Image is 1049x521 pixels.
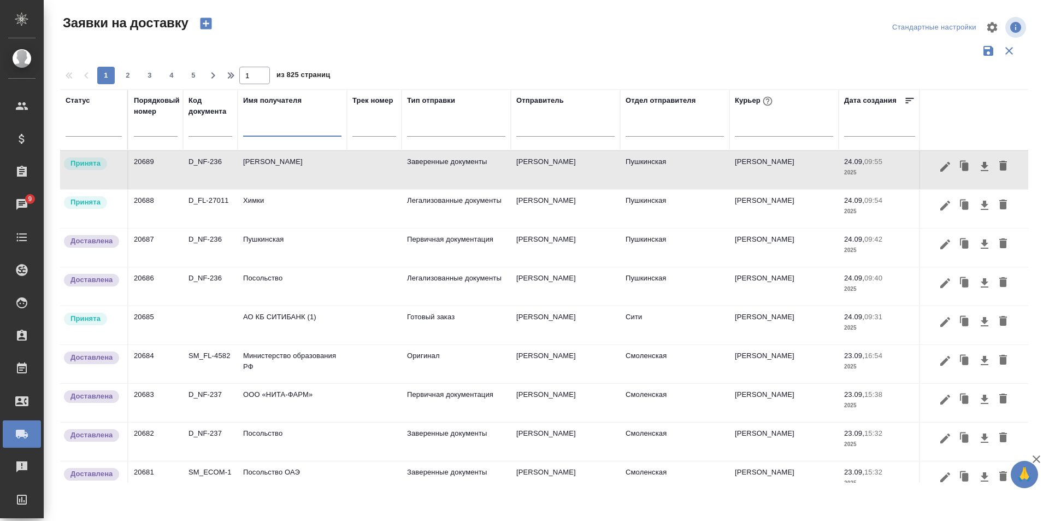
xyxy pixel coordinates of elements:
button: Скачать [975,389,994,410]
div: Статус [66,95,90,106]
button: Клонировать [954,389,975,410]
td: D_FL-27011 [183,190,238,228]
a: 9 [3,191,41,218]
button: Скачать [975,350,994,371]
td: 20683 [128,384,183,422]
p: 2025 [844,245,915,256]
td: Заверенные документы [402,423,511,461]
td: [PERSON_NAME] [729,461,839,500]
button: Удалить [994,234,1012,255]
td: Смоленская [620,423,729,461]
button: Скачать [975,234,994,255]
td: Пушкинская [238,229,347,267]
p: 2025 [844,323,915,333]
td: [PERSON_NAME] [729,151,839,189]
span: 4 [163,70,180,81]
button: Клонировать [954,195,975,216]
button: Удалить [994,350,1012,371]
td: 20685 [128,306,183,344]
td: 20688 [128,190,183,228]
td: 20687 [128,229,183,267]
td: Посольство [238,267,347,306]
td: [PERSON_NAME] [511,229,620,267]
td: [PERSON_NAME] [729,229,839,267]
td: [PERSON_NAME] [511,267,620,306]
td: [PERSON_NAME] [729,345,839,383]
p: 24.09, [844,157,864,166]
button: При выборе курьера статус заявки автоматически поменяется на «Принята» [761,94,775,108]
button: Удалить [994,467,1012,488]
p: 09:55 [864,157,882,166]
td: Посольство [238,423,347,461]
td: 20684 [128,345,183,383]
button: Скачать [975,312,994,332]
button: Клонировать [954,273,975,294]
span: Заявки на доставку [60,14,188,32]
div: Курьер назначен [63,156,122,171]
td: [PERSON_NAME] [729,384,839,422]
p: Доставлена [70,236,113,247]
button: Сбросить фильтры [999,40,1019,61]
td: 20682 [128,423,183,461]
button: Удалить [994,156,1012,177]
button: Создать [193,14,219,33]
p: 09:42 [864,235,882,243]
td: Готовый заказ [402,306,511,344]
td: D_NF-237 [183,423,238,461]
td: Сити [620,306,729,344]
div: Трек номер [352,95,393,106]
button: Клонировать [954,156,975,177]
button: Редактировать [936,389,954,410]
button: Удалить [994,273,1012,294]
td: Легализованные документы [402,190,511,228]
td: D_NF-236 [183,151,238,189]
td: D_NF-236 [183,267,238,306]
button: Клонировать [954,312,975,332]
td: D_NF-236 [183,229,238,267]
td: Первичная документация [402,229,511,267]
div: Код документа [188,95,232,117]
div: Документы доставлены, фактическая дата доставки проставиться автоматически [63,389,122,404]
td: [PERSON_NAME] [511,423,620,461]
td: Пушкинская [620,190,729,228]
span: 2 [119,70,137,81]
button: Редактировать [936,350,954,371]
span: Посмотреть информацию [1005,17,1028,38]
p: Принята [70,158,101,169]
td: [PERSON_NAME] [511,461,620,500]
button: Клонировать [954,350,975,371]
p: 24.09, [844,235,864,243]
td: Заверенные документы [402,461,511,500]
td: 20689 [128,151,183,189]
td: Химки [238,190,347,228]
p: 2025 [844,439,915,450]
button: Скачать [975,273,994,294]
button: Клонировать [954,234,975,255]
p: 24.09, [844,313,864,321]
span: из 825 страниц [276,68,330,84]
span: 🙏 [1015,463,1034,486]
div: Имя получателя [243,95,302,106]
p: 23.09, [844,429,864,437]
div: Курьер [735,94,775,108]
div: Документы доставлены, фактическая дата доставки проставиться автоматически [63,467,122,482]
span: 3 [141,70,158,81]
p: 24.09, [844,196,864,204]
button: Клонировать [954,428,975,449]
td: [PERSON_NAME] [511,306,620,344]
td: [PERSON_NAME] [729,423,839,461]
span: 9 [21,194,38,204]
td: Оригинал [402,345,511,383]
button: 3 [141,67,158,84]
div: Отдел отправителя [626,95,696,106]
td: Пушкинская [620,267,729,306]
button: Редактировать [936,428,954,449]
button: Удалить [994,312,1012,332]
td: [PERSON_NAME] [238,151,347,189]
p: Доставлена [70,469,113,479]
p: 2025 [844,400,915,411]
td: Легализованные документы [402,267,511,306]
p: 2025 [844,361,915,372]
td: 20681 [128,461,183,500]
p: Принята [70,313,101,324]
